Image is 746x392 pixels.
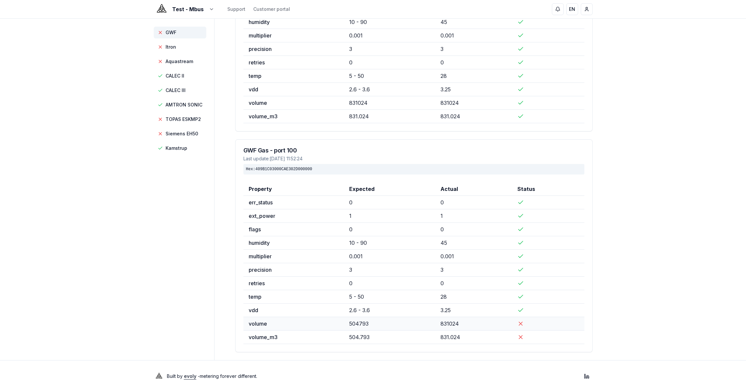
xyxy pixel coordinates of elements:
[344,304,435,317] td: 2.6 - 3.6
[154,1,170,17] img: Evoly Logo
[435,110,512,123] td: 831.024
[166,130,198,137] span: Siemens EH50
[243,317,344,331] td: volume
[243,182,344,196] th: Property
[243,236,344,250] td: humidity
[243,110,344,123] td: volume_m3
[435,56,512,69] td: 0
[569,6,575,12] span: EN
[435,96,512,110] td: 831024
[166,29,176,36] span: GWF
[344,42,435,56] td: 3
[435,317,512,331] td: 831024
[243,83,344,96] td: vdd
[184,373,196,379] a: evoly
[166,58,193,65] span: Aquastream
[344,56,435,69] td: 0
[167,372,257,381] p: Built by - metering forever different .
[435,236,512,250] td: 45
[435,290,512,304] td: 28
[344,110,435,123] td: 831.024
[435,196,512,209] td: 0
[435,83,512,96] td: 3.25
[344,317,435,331] td: 504793
[344,69,435,83] td: 5 - 50
[344,223,435,236] td: 0
[166,87,186,94] span: CALEC III
[344,83,435,96] td: 2.6 - 3.6
[435,209,512,223] td: 1
[344,277,435,290] td: 0
[166,44,176,50] span: Itron
[243,148,584,153] h3: GWF Gas - port 100
[172,5,204,13] span: Test - Mbus
[344,196,435,209] td: 0
[344,263,435,277] td: 3
[166,102,202,108] span: AMTRON SONIC
[243,209,344,223] td: ext_power
[154,371,164,381] img: Evoly Logo
[243,69,344,83] td: temp
[243,263,344,277] td: precision
[344,290,435,304] td: 5 - 50
[435,182,512,196] th: Actual
[435,250,512,263] td: 0.001
[435,69,512,83] td: 28
[154,5,214,13] button: Test - Mbus
[435,331,512,344] td: 831.024
[344,96,435,110] td: 831024
[344,236,435,250] td: 10 - 90
[243,155,584,162] div: Last update: [DATE] 11:52:24
[243,196,344,209] td: err_status
[344,182,435,196] th: Expected
[243,331,344,344] td: volume_m3
[435,263,512,277] td: 3
[435,277,512,290] td: 0
[243,56,344,69] td: retries
[243,29,344,42] td: multiplier
[166,116,201,123] span: TOPAS ESKMP2
[243,277,344,290] td: retries
[243,164,584,174] div: Hex: 409B1C03000CAE302D000000
[435,223,512,236] td: 0
[344,15,435,29] td: 10 - 90
[253,6,290,12] a: Customer portal
[243,96,344,110] td: volume
[227,6,245,12] a: Support
[243,304,344,317] td: vdd
[344,250,435,263] td: 0.001
[166,145,187,151] span: Kamstrup
[243,290,344,304] td: temp
[344,29,435,42] td: 0.001
[435,29,512,42] td: 0.001
[435,304,512,317] td: 3.25
[243,42,344,56] td: precision
[243,15,344,29] td: humidity
[435,15,512,29] td: 45
[344,331,435,344] td: 504.793
[243,250,344,263] td: multiplier
[243,223,344,236] td: flags
[166,73,184,79] span: CALEC II
[566,3,578,15] button: EN
[344,209,435,223] td: 1
[512,182,584,196] th: Status
[435,42,512,56] td: 3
